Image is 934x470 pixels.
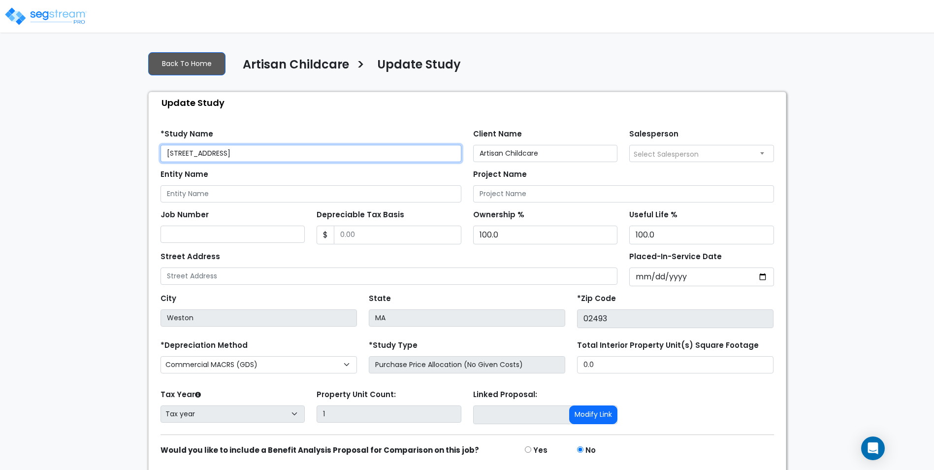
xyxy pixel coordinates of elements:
[377,58,461,74] h4: Update Study
[161,268,618,285] input: Street Address
[473,209,524,221] label: Ownership %
[369,293,391,304] label: State
[569,405,617,424] button: Modify Link
[473,226,618,244] input: Ownership
[577,309,773,328] input: Zip Code
[161,445,479,455] strong: Would you like to include a Benefit Analysis Proposal for Comparison on this job?
[473,129,522,140] label: Client Name
[317,226,334,244] span: $
[370,58,461,78] a: Update Study
[473,389,537,401] label: Linked Proposal:
[473,145,618,162] input: Client Name
[356,57,365,76] h3: >
[629,226,774,244] input: Depreciation
[161,293,176,304] label: City
[533,445,548,456] label: Yes
[585,445,596,456] label: No
[473,169,527,180] label: Project Name
[334,226,461,244] input: 0.00
[369,340,418,351] label: *Study Type
[317,209,404,221] label: Depreciable Tax Basis
[161,169,208,180] label: Entity Name
[629,251,722,263] label: Placed-In-Service Date
[4,6,88,26] img: logo_pro_r.png
[148,52,225,75] a: Back To Home
[161,209,209,221] label: Job Number
[473,185,774,202] input: Project Name
[317,389,396,401] label: Property Unit Count:
[161,340,248,351] label: *Depreciation Method
[243,58,349,74] h4: Artisan Childcare
[235,58,349,78] a: Artisan Childcare
[161,145,461,162] input: Study Name
[634,149,699,159] span: Select Salesperson
[161,129,213,140] label: *Study Name
[577,340,759,351] label: Total Interior Property Unit(s) Square Footage
[629,129,678,140] label: Salesperson
[154,92,786,113] div: Update Study
[577,356,773,373] input: total square foot
[161,389,201,401] label: Tax Year
[161,251,220,263] label: Street Address
[861,436,885,460] div: Open Intercom Messenger
[161,185,461,202] input: Entity Name
[629,209,677,221] label: Useful Life %
[317,405,461,423] input: Building Count
[577,293,616,304] label: *Zip Code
